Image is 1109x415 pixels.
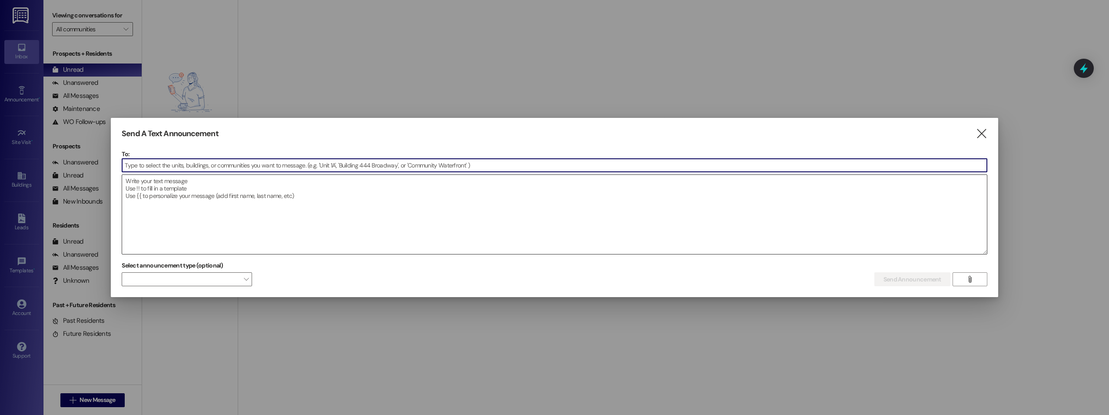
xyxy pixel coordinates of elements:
[883,275,941,284] span: Send Announcement
[966,276,973,283] i: 
[122,129,218,139] h3: Send A Text Announcement
[874,272,950,286] button: Send Announcement
[122,259,223,272] label: Select announcement type (optional)
[976,129,987,138] i: 
[122,150,987,158] p: To:
[122,159,987,172] input: Type to select the units, buildings, or communities you want to message. (e.g. 'Unit 1A', 'Buildi...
